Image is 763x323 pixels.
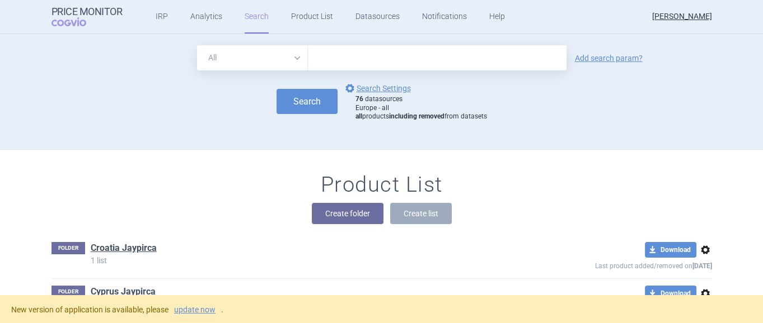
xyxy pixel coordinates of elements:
h1: Croatia Jaypirca [91,242,157,256]
a: Search Settings [343,82,411,95]
button: Create folder [312,203,383,224]
p: FOLDER [52,286,85,298]
a: Price MonitorCOGVIO [52,6,123,27]
a: Add search param? [575,54,643,62]
h1: Cyprus Jaypirca [91,286,156,300]
button: Download [645,242,696,258]
button: Search [277,89,338,114]
span: New version of application is available, please . [11,305,223,314]
strong: [DATE] [692,262,712,270]
a: update now [174,306,216,313]
a: Croatia Jaypirca [91,242,157,254]
strong: including removed [389,112,444,120]
p: FOLDER [52,242,85,254]
strong: all [355,112,362,120]
strong: 76 [355,95,363,103]
span: COGVIO [52,17,102,26]
div: datasources Europe - all products from datasets [355,95,487,121]
p: Last product added/removed on [514,258,712,272]
button: Download [645,286,696,301]
a: Cyprus Jaypirca [91,286,156,298]
h1: Product List [321,172,443,198]
p: 1 list [91,256,514,264]
button: Create list [390,203,452,224]
strong: Price Monitor [52,6,123,17]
